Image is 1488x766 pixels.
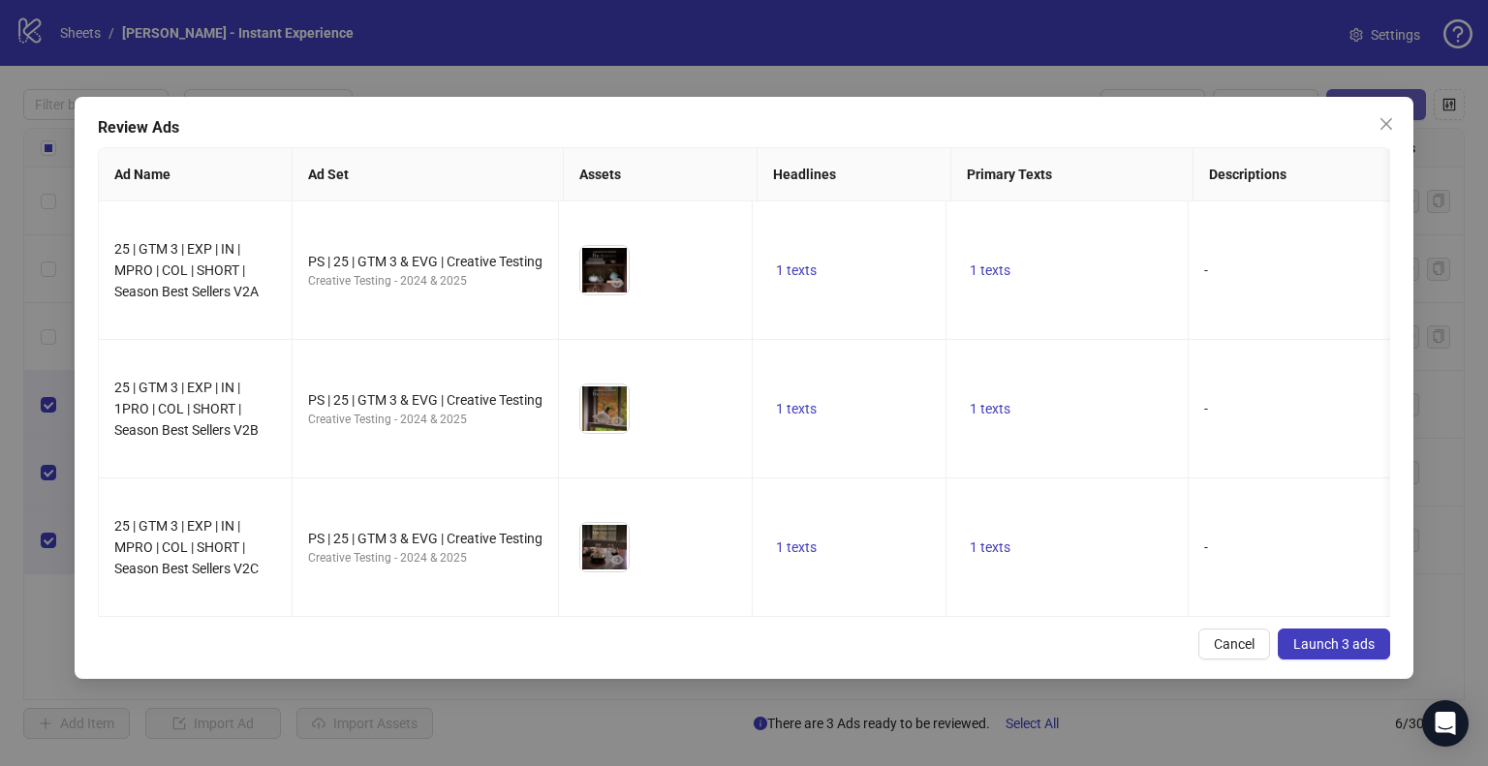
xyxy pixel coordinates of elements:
button: 1 texts [768,536,824,559]
th: Assets [564,148,758,201]
span: eye [610,276,624,290]
span: 1 texts [970,401,1010,416]
span: 25 | GTM 3 | EXP | IN | 1PRO | COL | SHORT | Season Best Sellers V2B [114,380,259,438]
th: Ad Name [99,148,293,201]
div: PS | 25 | GTM 3 & EVG | Creative Testing [308,389,542,411]
div: Review Ads [98,116,1390,139]
div: PS | 25 | GTM 3 & EVG | Creative Testing [308,528,542,549]
div: PS | 25 | GTM 3 & EVG | Creative Testing [308,251,542,272]
th: Primary Texts [951,148,1193,201]
button: Preview [605,271,629,294]
div: Open Intercom Messenger [1422,700,1469,747]
button: Launch 3 ads [1278,628,1390,659]
img: Asset 1 [580,246,629,294]
span: 1 texts [970,539,1010,555]
span: 25 | GTM 3 | EXP | IN | MPRO | COL | SHORT | Season Best Sellers V2C [114,518,259,576]
span: close [1379,116,1394,132]
button: Preview [605,548,629,571]
span: 1 texts [776,262,817,278]
img: Asset 1 [580,523,629,571]
span: eye [610,414,624,428]
span: 1 texts [776,401,817,416]
span: eye [610,553,624,567]
button: 1 texts [962,397,1018,420]
span: Cancel [1214,636,1255,652]
button: Cancel [1198,628,1270,659]
button: Close [1371,108,1402,139]
span: Launch 3 ads [1293,636,1375,652]
button: 1 texts [962,259,1018,282]
span: 25 | GTM 3 | EXP | IN | MPRO | COL | SHORT | Season Best Sellers V2A [114,241,259,299]
button: 1 texts [768,259,824,282]
span: - [1204,539,1208,555]
span: 1 texts [776,539,817,555]
span: 1 texts [970,262,1010,278]
button: Preview [605,410,629,433]
button: 1 texts [768,397,824,420]
th: Headlines [758,148,951,201]
th: Ad Set [293,148,564,201]
button: 1 texts [962,536,1018,559]
div: Creative Testing - 2024 & 2025 [308,272,542,291]
th: Descriptions [1193,148,1436,201]
img: Asset 1 [580,384,629,433]
div: Creative Testing - 2024 & 2025 [308,411,542,429]
div: Creative Testing - 2024 & 2025 [308,549,542,567]
span: - [1204,401,1208,416]
span: - [1204,262,1208,278]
